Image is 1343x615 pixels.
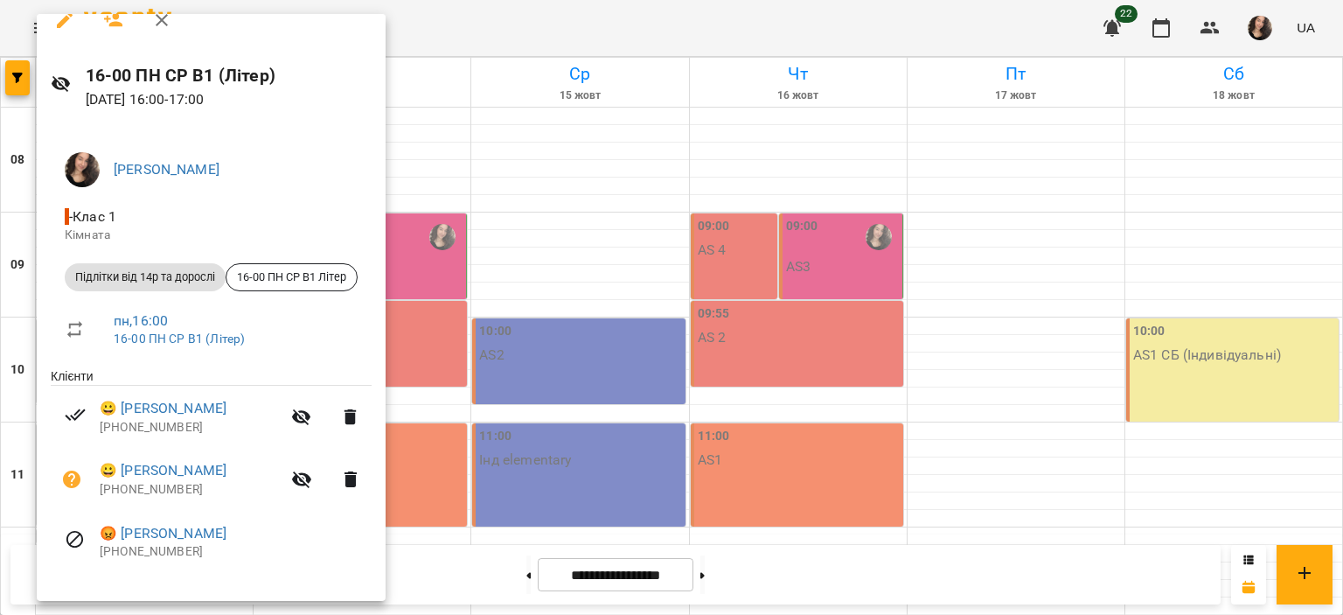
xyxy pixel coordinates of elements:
a: 😡 [PERSON_NAME] [100,523,226,544]
a: 16-00 ПН СР В1 (Літер) [114,332,245,346]
p: [DATE] 16:00 - 17:00 [86,89,372,110]
span: Підлітки від 14р та дорослі [65,269,226,285]
span: - Клас 1 [65,208,120,225]
a: [PERSON_NAME] [114,161,219,178]
button: Візит ще не сплачено. Додати оплату? [51,458,93,500]
a: 😀 [PERSON_NAME] [100,460,226,481]
a: 😀 [PERSON_NAME] [100,398,226,419]
div: 16-00 ПН СР В1 Літер [226,263,358,291]
span: 16-00 ПН СР В1 Літер [226,269,357,285]
p: Кімната [65,227,358,244]
svg: Візит скасовано [65,529,86,550]
h6: 16-00 ПН СР В1 (Літер) [86,62,372,89]
a: пн , 16:00 [114,312,168,329]
p: [PHONE_NUMBER] [100,419,281,437]
svg: Візит сплачено [65,404,86,425]
p: [PHONE_NUMBER] [100,481,281,499]
ul: Клієнти [51,367,372,580]
img: af1f68b2e62f557a8ede8df23d2b6d50.jpg [65,152,100,187]
p: [PHONE_NUMBER] [100,543,372,561]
